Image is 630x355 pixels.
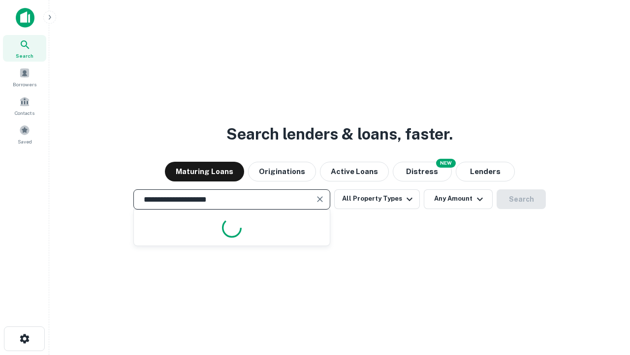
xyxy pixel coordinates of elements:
button: Maturing Loans [165,162,244,181]
a: Search [3,35,46,62]
span: Contacts [15,109,34,117]
iframe: Chat Widget [581,276,630,323]
img: capitalize-icon.png [16,8,34,28]
button: All Property Types [334,189,420,209]
button: Search distressed loans with lien and other non-mortgage details. [393,162,452,181]
h3: Search lenders & loans, faster. [226,122,453,146]
a: Saved [3,121,46,147]
button: Originations [248,162,316,181]
a: Borrowers [3,64,46,90]
button: Lenders [456,162,515,181]
button: Active Loans [320,162,389,181]
span: Borrowers [13,80,36,88]
button: Clear [313,192,327,206]
button: Any Amount [424,189,493,209]
span: Search [16,52,33,60]
span: Saved [18,138,32,145]
a: Contacts [3,92,46,119]
div: NEW [436,159,456,168]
